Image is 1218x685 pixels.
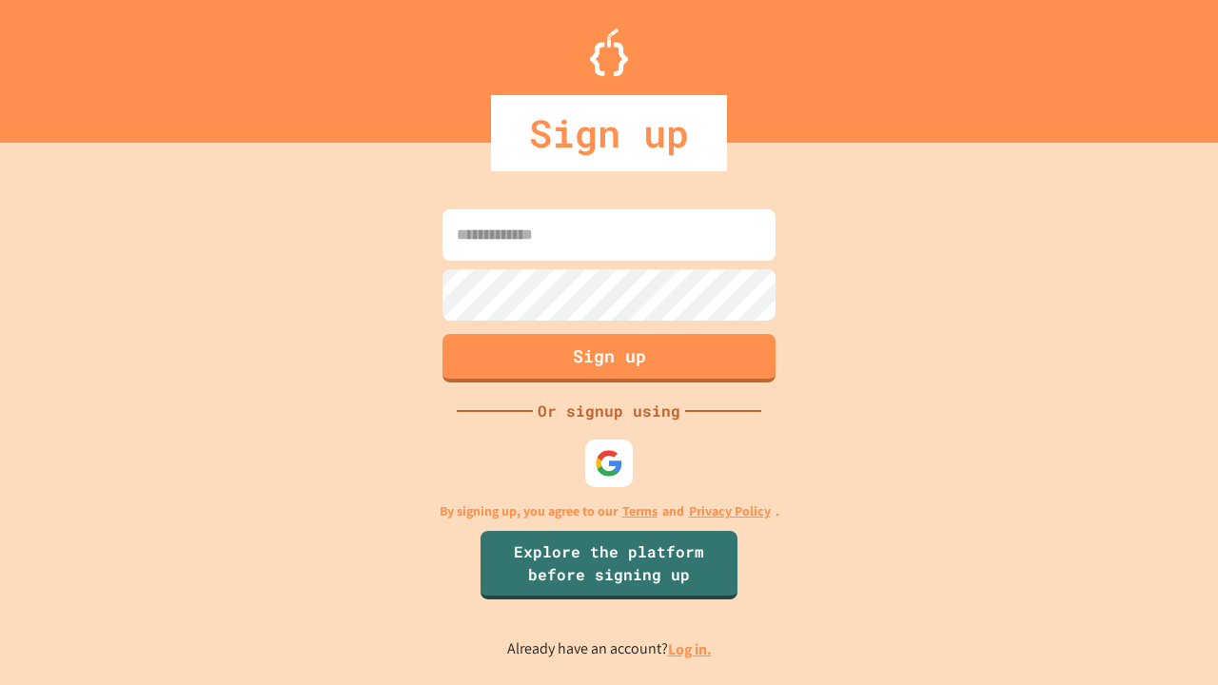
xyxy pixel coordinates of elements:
[689,501,771,521] a: Privacy Policy
[507,637,712,661] p: Already have an account?
[491,95,727,171] div: Sign up
[590,29,628,76] img: Logo.svg
[622,501,658,521] a: Terms
[668,639,712,659] a: Log in.
[533,400,685,422] div: Or signup using
[595,449,623,478] img: google-icon.svg
[442,334,776,382] button: Sign up
[440,501,779,521] p: By signing up, you agree to our and .
[481,531,737,599] a: Explore the platform before signing up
